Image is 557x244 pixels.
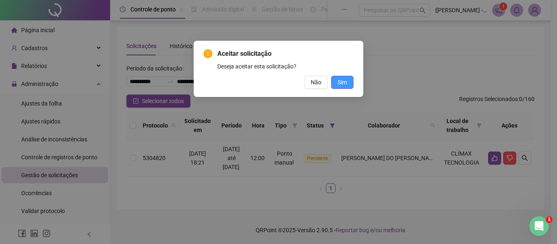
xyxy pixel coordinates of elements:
span: Não [311,78,321,87]
iframe: Intercom live chat [529,216,549,236]
span: 1 [546,216,553,223]
button: Não [304,76,328,89]
span: Aceitar solicitação [217,49,354,59]
div: Deseja aceitar esta solicitação? [217,62,354,71]
span: Sim [338,78,347,87]
button: Sim [331,76,354,89]
span: exclamation-circle [203,49,212,58]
